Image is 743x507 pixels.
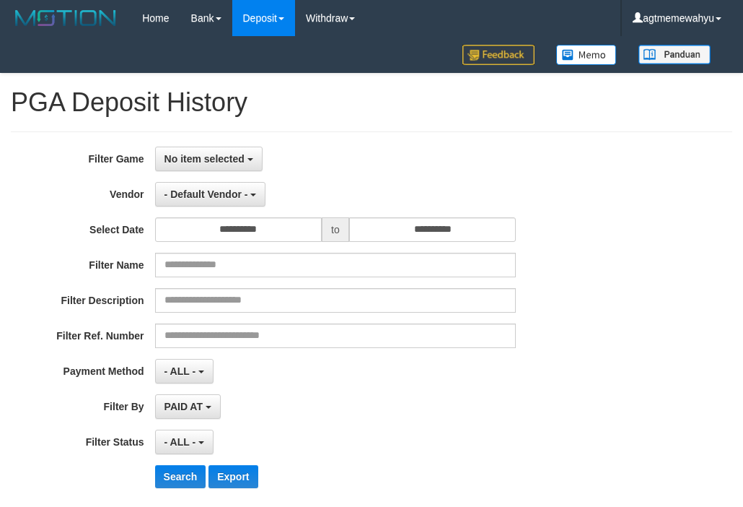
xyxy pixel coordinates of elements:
[638,45,711,64] img: panduan.png
[164,188,248,200] span: - Default Vendor -
[164,401,203,412] span: PAID AT
[556,45,617,65] img: Button%20Memo.svg
[164,365,196,377] span: - ALL -
[462,45,535,65] img: Feedback.jpg
[155,147,263,171] button: No item selected
[11,7,120,29] img: MOTION_logo.png
[155,359,214,383] button: - ALL -
[155,182,266,207] button: - Default Vendor -
[322,217,349,242] span: to
[164,153,245,165] span: No item selected
[208,465,258,488] button: Export
[11,88,732,117] h1: PGA Deposit History
[155,394,221,419] button: PAID AT
[155,465,206,488] button: Search
[164,436,196,448] span: - ALL -
[155,430,214,454] button: - ALL -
